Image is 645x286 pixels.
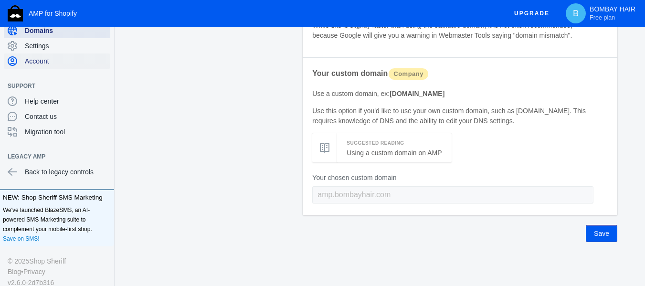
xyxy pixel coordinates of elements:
[312,69,388,77] span: Your custom domain
[4,109,110,124] a: Contact us
[25,167,106,177] span: Back to legacy controls
[3,234,40,244] a: Save on SMS!
[97,155,112,159] button: Add a sales channel
[312,172,593,184] label: Your chosen custom domain
[4,38,110,53] a: Settings
[4,124,110,139] a: Migration tool
[8,256,106,266] div: © 2025
[590,14,615,21] span: Free plan
[8,5,23,21] img: Shop Sheriff Logo
[4,23,110,38] a: Domains
[29,256,66,266] a: Shop Sheriff
[388,67,429,81] span: Company
[312,89,593,99] p: Use a custom domain, ex:
[594,230,609,237] span: Save
[571,9,581,18] span: B
[25,41,106,51] span: Settings
[312,106,593,126] p: Use this option if you'd like to use your own custom domain, such as [DOMAIN_NAME]. This requires...
[23,266,45,277] a: Privacy
[97,84,112,88] button: Add a sales channel
[590,5,635,21] p: BOMBAY HAIR
[25,26,106,35] span: Domains
[597,238,634,275] iframe: Drift Widget Chat Controller
[4,164,110,180] a: Back to legacy controls
[4,53,110,69] a: Account
[507,5,557,22] button: Upgrade
[586,225,617,242] button: Save
[347,138,442,148] h5: Suggested Reading
[312,21,593,41] p: While this is slightly faster than using the standard domain, it is not often recommended, becaus...
[25,112,106,121] span: Contact us
[29,10,77,17] span: AMP for Shopify
[347,149,442,157] a: Using a custom domain on AMP
[390,90,444,97] b: [DOMAIN_NAME]
[514,5,550,22] span: Upgrade
[25,96,106,106] span: Help center
[8,266,21,277] a: Blog
[8,152,97,161] span: Legacy AMP
[8,81,97,91] span: Support
[25,127,106,137] span: Migration tool
[8,266,106,277] div: •
[312,186,593,203] input: amp.bombayhair.com
[25,56,106,66] span: Account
